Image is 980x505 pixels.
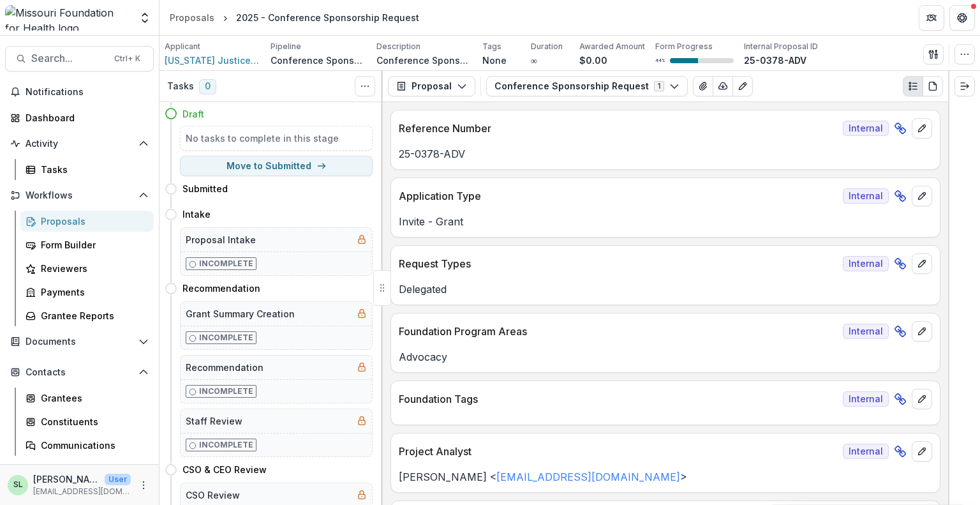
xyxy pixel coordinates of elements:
p: Request Types [399,256,838,271]
p: Duration [531,41,563,52]
a: Proposals [20,211,154,232]
h5: No tasks to complete in this stage [186,132,367,145]
button: Partners [919,5,944,31]
button: PDF view [923,76,943,96]
p: 25-0378-ADV [744,54,806,67]
div: Grantees [41,391,144,405]
a: Constituents [20,411,154,432]
button: More [136,478,151,493]
div: Ctrl + K [112,52,143,66]
p: ∞ [531,54,537,67]
p: Awarded Amount [579,41,645,52]
button: edit [912,441,932,462]
div: 2025 - Conference Sponsorship Request [236,11,419,24]
img: Missouri Foundation for Health logo [5,5,131,31]
p: Applicant [165,41,200,52]
div: Grantee Reports [41,309,144,322]
button: Open Workflows [5,185,154,206]
button: View Attached Files [693,76,713,96]
div: Payments [41,285,144,299]
span: Internal [843,121,889,136]
p: Application Type [399,188,838,204]
button: Open Contacts [5,362,154,382]
div: Constituents [41,415,144,428]
a: Grantee Reports [20,305,154,326]
h4: Recommendation [182,282,260,295]
button: Open Activity [5,133,154,154]
p: Foundation Tags [399,391,838,407]
div: Communications [41,439,144,452]
h5: Proposal Intake [186,233,256,246]
a: Payments [20,282,154,303]
a: [EMAIL_ADDRESS][DOMAIN_NAME] [496,471,680,483]
button: Get Help [949,5,975,31]
span: Internal [843,391,889,407]
a: Dashboard [5,107,154,128]
h4: Submitted [182,182,228,195]
span: Workflows [26,190,133,201]
span: 0 [199,79,216,94]
p: Tags [482,41,501,52]
div: Sada Lindsey [13,481,23,489]
a: Tasks [20,159,154,180]
button: Move to Submitted [180,156,373,176]
div: Tasks [41,163,144,176]
p: [EMAIL_ADDRESS][DOMAIN_NAME] [33,486,131,497]
nav: breadcrumb [165,8,424,27]
span: Activity [26,139,133,149]
button: Proposal [388,76,475,96]
p: [PERSON_NAME] < > [399,469,932,485]
p: Pipeline [271,41,301,52]
p: User [105,474,131,485]
p: Delegated [399,282,932,297]
a: Form Builder [20,234,154,255]
button: edit [912,118,932,139]
span: Documents [26,336,133,347]
p: Advocacy [399,349,932,365]
h5: CSO Review [186,488,240,502]
span: Contacts [26,367,133,378]
p: Incomplete [199,386,253,397]
h4: CSO & CEO Review [182,463,267,476]
p: Project Analyst [399,444,838,459]
p: Description [376,41,420,52]
button: edit [912,253,932,274]
h5: Recommendation [186,361,264,374]
p: Reference Number [399,121,838,136]
p: Foundation Program Areas [399,324,838,339]
span: Internal [843,324,889,339]
h4: Intake [182,207,211,221]
span: Internal [843,256,889,271]
a: Proposals [165,8,219,27]
a: Communications [20,435,154,456]
button: Plaintext view [903,76,923,96]
span: Internal [843,188,889,204]
h4: Draft [182,107,204,121]
p: Internal Proposal ID [744,41,818,52]
a: Reviewers [20,258,154,279]
button: Conference Sponsorship Request1 [486,76,688,96]
p: Incomplete [199,439,253,451]
p: 44 % [655,56,665,65]
span: Internal [843,444,889,459]
button: edit [912,186,932,206]
p: $0.00 [579,54,607,67]
p: 25-0378-ADV [399,146,932,162]
p: None [482,54,507,67]
p: [PERSON_NAME] [33,472,100,486]
h5: Grant Summary Creation [186,307,295,320]
button: edit [912,389,932,409]
div: Proposals [41,215,144,228]
h5: Staff Review [186,414,242,428]
button: Expand right [954,76,975,96]
a: Grantees [20,388,154,409]
div: Reviewers [41,262,144,275]
h3: Tasks [167,81,194,92]
a: [US_STATE] Justice Coalition [165,54,260,67]
p: Conference Sponsorship [271,54,366,67]
div: Dashboard [26,111,144,124]
span: Search... [31,52,107,64]
button: Open entity switcher [136,5,154,31]
div: Form Builder [41,238,144,252]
